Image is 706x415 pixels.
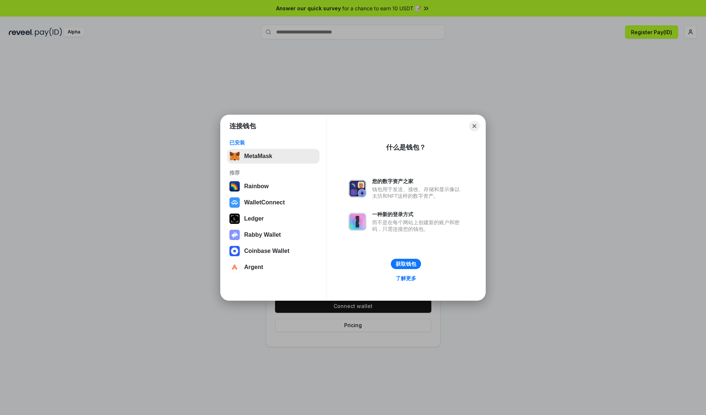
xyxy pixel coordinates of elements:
[229,197,240,208] img: svg+xml,%3Csvg%20width%3D%2228%22%20height%3D%2228%22%20viewBox%3D%220%200%2028%2028%22%20fill%3D...
[229,214,240,224] img: svg+xml,%3Csvg%20xmlns%3D%22http%3A%2F%2Fwww.w3.org%2F2000%2Fsvg%22%20width%3D%2228%22%20height%3...
[227,179,320,194] button: Rainbow
[227,260,320,275] button: Argent
[244,215,264,222] div: Ledger
[349,213,366,230] img: svg+xml,%3Csvg%20xmlns%3D%22http%3A%2F%2Fwww.w3.org%2F2000%2Fsvg%22%20fill%3D%22none%22%20viewBox...
[391,273,421,283] a: 了解更多
[396,275,416,282] div: 了解更多
[227,228,320,242] button: Rabby Wallet
[244,153,272,160] div: MetaMask
[244,248,289,254] div: Coinbase Wallet
[229,169,317,176] div: 推荐
[386,143,426,152] div: 什么是钱包？
[229,139,317,146] div: 已安装
[229,151,240,161] img: svg+xml,%3Csvg%20fill%3D%22none%22%20height%3D%2233%22%20viewBox%3D%220%200%2035%2033%22%20width%...
[372,219,463,232] div: 而不是在每个网站上创建新的账户和密码，只需连接您的钱包。
[396,261,416,267] div: 获取钱包
[244,264,263,271] div: Argent
[229,122,256,130] h1: 连接钱包
[469,121,479,131] button: Close
[229,230,240,240] img: svg+xml,%3Csvg%20xmlns%3D%22http%3A%2F%2Fwww.w3.org%2F2000%2Fsvg%22%20fill%3D%22none%22%20viewBox...
[227,149,320,164] button: MetaMask
[372,211,463,218] div: 一种新的登录方式
[229,262,240,272] img: svg+xml,%3Csvg%20width%3D%2228%22%20height%3D%2228%22%20viewBox%3D%220%200%2028%2028%22%20fill%3D...
[229,181,240,192] img: svg+xml,%3Csvg%20width%3D%22120%22%20height%3D%22120%22%20viewBox%3D%220%200%20120%20120%22%20fil...
[227,211,320,226] button: Ledger
[227,195,320,210] button: WalletConnect
[372,186,463,199] div: 钱包用于发送、接收、存储和显示像以太坊和NFT这样的数字资产。
[244,183,269,190] div: Rainbow
[227,244,320,258] button: Coinbase Wallet
[391,259,421,269] button: 获取钱包
[372,178,463,185] div: 您的数字资产之家
[244,199,285,206] div: WalletConnect
[244,232,281,238] div: Rabby Wallet
[349,180,366,197] img: svg+xml,%3Csvg%20xmlns%3D%22http%3A%2F%2Fwww.w3.org%2F2000%2Fsvg%22%20fill%3D%22none%22%20viewBox...
[229,246,240,256] img: svg+xml,%3Csvg%20width%3D%2228%22%20height%3D%2228%22%20viewBox%3D%220%200%2028%2028%22%20fill%3D...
